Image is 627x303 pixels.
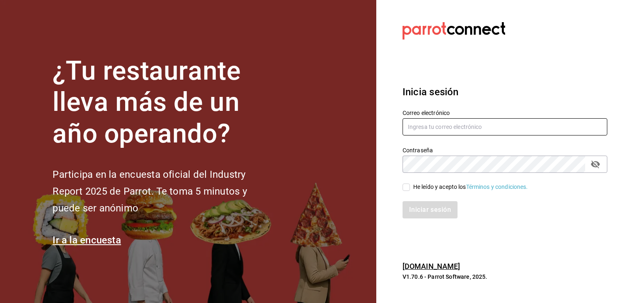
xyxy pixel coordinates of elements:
[466,184,528,190] a: Términos y condiciones.
[403,85,607,99] h3: Inicia sesión
[588,157,602,171] button: passwordField
[413,183,528,191] div: He leído y acepto los
[53,55,274,150] h1: ¿Tu restaurante lleva más de un año operando?
[403,110,607,115] label: Correo electrónico
[53,166,274,216] h2: Participa en la encuesta oficial del Industry Report 2025 de Parrot. Te toma 5 minutos y puede se...
[53,234,121,246] a: Ir a la encuesta
[403,147,607,153] label: Contraseña
[403,118,607,135] input: Ingresa tu correo electrónico
[403,262,460,271] a: [DOMAIN_NAME]
[403,273,607,281] p: V1.70.6 - Parrot Software, 2025.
